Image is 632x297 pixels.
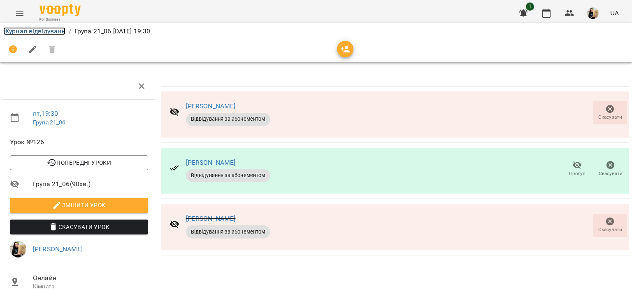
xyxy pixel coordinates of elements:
span: Скасувати Урок [16,222,142,232]
button: Змінити урок [10,198,148,213]
span: Онлайн [33,273,148,283]
a: Група 21_06 [33,119,66,126]
img: Voopty Logo [39,4,81,16]
span: Урок №126 [10,137,148,147]
a: [PERSON_NAME] [186,102,236,110]
span: Відвідування за абонементом [186,172,270,179]
img: e5f873b026a3950b3a8d4ef01e3c1baa.jpeg [10,241,26,257]
li: / [69,26,71,36]
span: For Business [39,17,81,22]
span: Змінити урок [16,200,142,210]
a: [PERSON_NAME] [186,215,236,222]
a: [PERSON_NAME] [33,245,83,253]
button: Скасувати [593,214,627,237]
span: 1 [526,2,534,11]
a: [PERSON_NAME] [186,159,236,166]
span: Скасувати [599,170,623,177]
button: Menu [10,3,30,23]
button: Скасувати Урок [10,220,148,234]
span: Прогул [569,170,586,177]
span: Скасувати [598,114,622,121]
span: Скасувати [598,226,622,233]
span: UA [610,9,619,17]
a: Журнал відвідувань [3,27,65,35]
button: UA [607,5,622,21]
span: Попередні уроки [16,158,142,168]
button: Скасувати [594,157,627,180]
button: Скасувати [593,101,627,124]
span: Група 21_06 ( 90 хв. ) [33,179,148,189]
p: Група 21_06 [DATE] 19:30 [74,26,151,36]
img: e5f873b026a3950b3a8d4ef01e3c1baa.jpeg [587,7,599,19]
a: пт , 19:30 [33,110,58,117]
p: Кімната [33,283,148,291]
span: Відвідування за абонементом [186,228,270,236]
nav: breadcrumb [3,26,629,36]
span: Відвідування за абонементом [186,115,270,123]
button: Прогул [560,157,594,180]
button: Попередні уроки [10,155,148,170]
